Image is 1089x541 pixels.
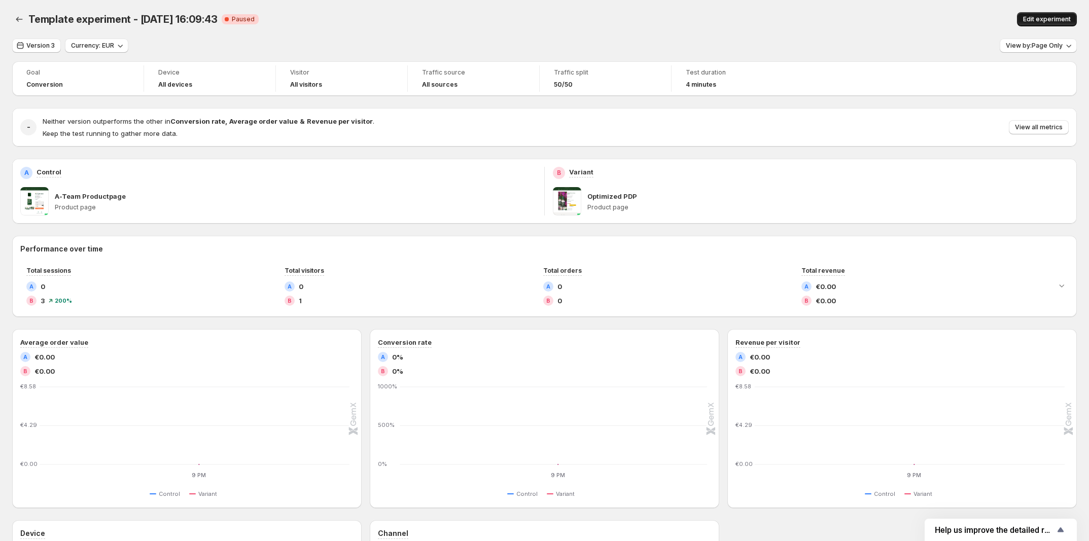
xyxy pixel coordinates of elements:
[739,368,743,374] h2: B
[381,354,385,360] h2: A
[20,337,88,347] h3: Average order value
[865,488,899,500] button: Control
[422,81,458,89] h4: All sources
[686,81,716,89] span: 4 minutes
[299,281,303,292] span: 0
[546,283,550,290] h2: A
[150,488,184,500] button: Control
[189,488,221,500] button: Variant
[20,421,37,428] text: €4.29
[557,169,561,177] h2: B
[750,352,770,362] span: €0.00
[34,366,55,376] span: €0.00
[816,296,836,306] span: €0.00
[192,472,206,479] text: 9 PM
[378,337,432,347] h3: Conversion rate
[686,67,789,90] a: Test duration4 minutes
[170,117,225,125] strong: Conversion rate
[392,366,403,376] span: 0%
[232,15,255,23] span: Paused
[20,244,1069,254] h2: Performance over time
[26,67,129,90] a: GoalConversion
[914,490,932,498] span: Variant
[1006,42,1063,50] span: View by: Page Only
[26,42,55,50] span: Version 3
[557,296,562,306] span: 0
[378,383,397,390] text: 1000%
[422,68,525,77] span: Traffic source
[37,167,61,177] p: Control
[556,490,575,498] span: Variant
[804,298,809,304] h2: B
[874,490,895,498] span: Control
[23,368,27,374] h2: B
[158,68,261,77] span: Device
[378,528,408,538] h3: Channel
[285,267,324,274] span: Total visitors
[20,528,45,538] h3: Device
[735,421,752,428] text: €4.29
[381,368,385,374] h2: B
[34,352,55,362] span: €0.00
[300,117,305,125] strong: &
[29,283,33,290] h2: A
[735,337,800,347] h3: Revenue per visitor
[307,117,373,125] strong: Revenue per visitor
[735,383,751,390] text: €8.58
[543,267,582,274] span: Total orders
[378,460,387,467] text: 0%
[422,67,525,90] a: Traffic sourceAll sources
[24,169,29,177] h2: A
[1055,278,1069,293] button: Expand chart
[55,191,126,201] p: A-Team Productpage
[20,187,49,215] img: A-Team Productpage
[26,267,71,274] span: Total sessions
[569,167,593,177] p: Variant
[904,488,936,500] button: Variant
[801,267,845,274] span: Total revenue
[26,81,63,89] span: Conversion
[554,81,573,89] span: 50/50
[551,472,565,479] text: 9 PM
[1015,123,1063,131] span: View all metrics
[1017,12,1077,26] button: Edit experiment
[20,460,38,467] text: €0.00
[29,298,33,304] h2: B
[907,472,922,479] text: 9 PM
[299,296,302,306] span: 1
[288,283,292,290] h2: A
[198,490,217,498] span: Variant
[686,68,789,77] span: Test duration
[1023,15,1071,23] span: Edit experiment
[27,122,30,132] h2: -
[43,117,374,125] span: Neither version outperforms the other in .
[935,524,1067,536] button: Show survey - Help us improve the detailed report for A/B campaigns
[587,191,637,201] p: Optimized PDP
[159,490,180,498] span: Control
[1000,39,1077,53] button: View by:Page Only
[43,129,178,137] span: Keep the test running to gather more data.
[750,366,770,376] span: €0.00
[55,298,72,304] span: 200 %
[12,39,61,53] button: Version 3
[804,283,809,290] h2: A
[290,68,393,77] span: Visitor
[735,460,753,467] text: €0.00
[229,117,298,125] strong: Average order value
[20,383,36,390] text: €8.58
[158,81,192,89] h4: All devices
[28,13,218,25] span: Template experiment - [DATE] 16:09:43
[554,67,657,90] a: Traffic split50/50
[290,67,393,90] a: VisitorAll visitors
[547,488,579,500] button: Variant
[392,352,403,362] span: 0%
[71,42,114,50] span: Currency: EUR
[378,421,395,428] text: 500%
[26,68,129,77] span: Goal
[41,281,45,292] span: 0
[290,81,322,89] h4: All visitors
[55,203,536,211] p: Product page
[507,488,542,500] button: Control
[935,525,1055,535] span: Help us improve the detailed report for A/B campaigns
[554,68,657,77] span: Traffic split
